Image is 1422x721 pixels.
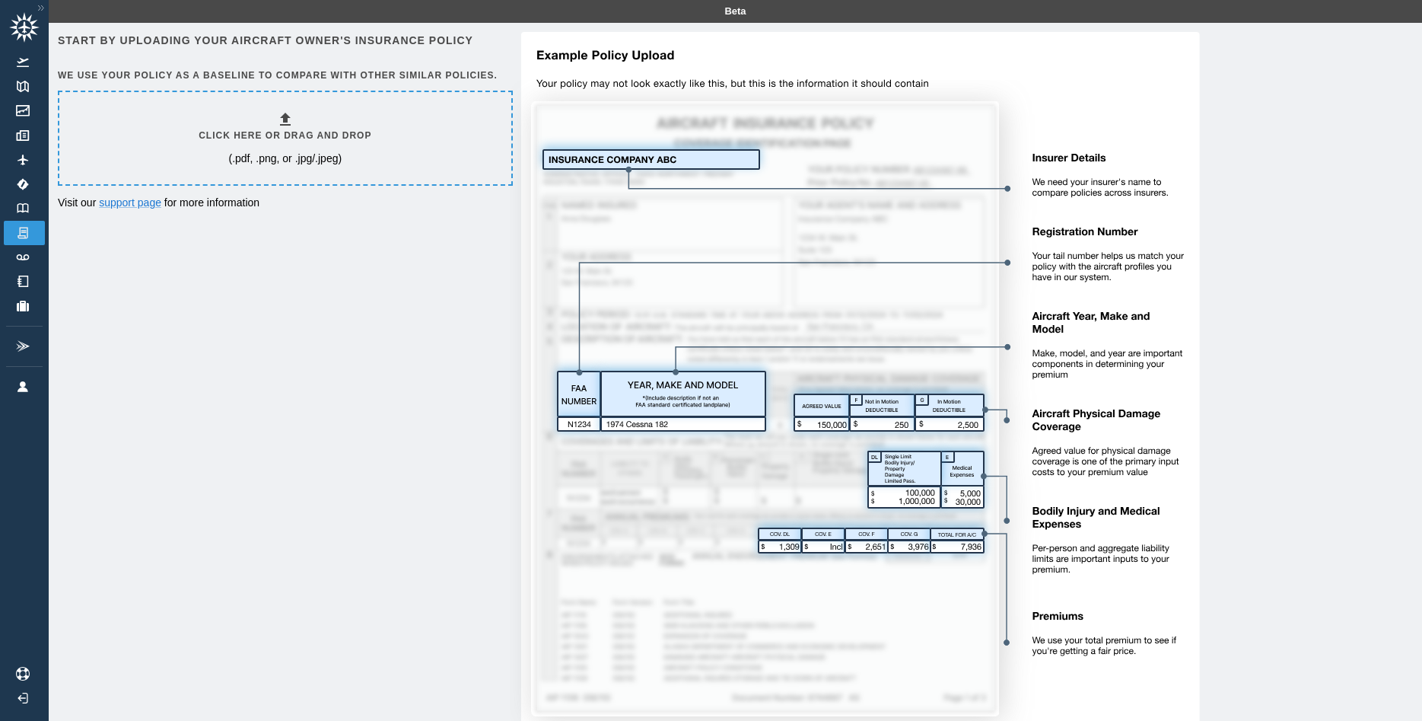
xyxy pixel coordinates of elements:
p: (.pdf, .png, or .jpg/.jpeg) [228,151,342,166]
p: Visit our for more information [58,195,510,210]
h6: Start by uploading your aircraft owner's insurance policy [58,32,510,49]
h6: Click here or drag and drop [199,129,371,143]
h6: We use your policy as a baseline to compare with other similar policies. [58,69,510,83]
a: support page [99,196,161,209]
